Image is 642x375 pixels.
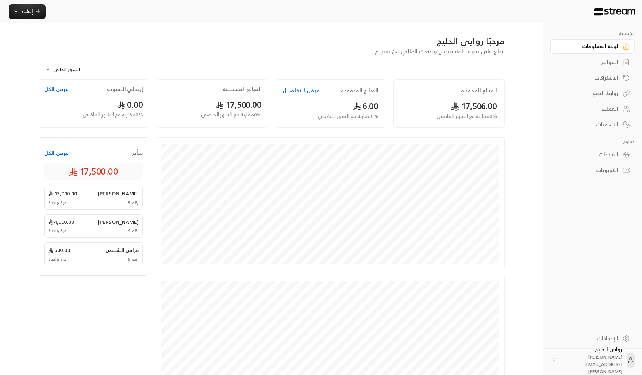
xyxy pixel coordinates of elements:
span: رقم 3 [128,200,139,206]
a: لوحة المعلومات [550,39,635,54]
span: متأخر [132,149,143,157]
div: الشهر الحالي [42,60,96,79]
a: الاشتراكات [550,70,635,85]
h2: المبالغ المستحقة [223,85,262,93]
a: التسويات [550,117,635,131]
div: الاشتراكات [560,74,618,81]
span: 6.00 [353,99,379,114]
a: روابط الدفع [550,86,635,100]
p: كتالوج [550,139,635,145]
div: الكوبونات [560,167,618,174]
span: رقم 6 [128,256,139,262]
div: العملاء [560,105,618,112]
span: مرة واحدة [48,256,67,262]
a: المنتجات [550,148,635,162]
span: إنشاء [21,7,33,16]
span: مرة واحدة [48,200,67,206]
span: 0 % مقارنة مع الشهر الماضي [201,111,262,119]
span: 0 % مقارنة مع الشهر الماضي [318,112,378,120]
span: 17,500.00 [215,97,262,112]
span: 17,506.00 [451,99,497,114]
div: روابط الدفع [560,89,618,97]
button: عرض الكل [44,149,69,157]
span: 0 % مقارنة مع الشهر الماضي [437,112,497,120]
a: الكوبونات [550,163,635,177]
div: لوحة المعلومات [560,43,618,50]
span: مرة واحدة [48,228,67,234]
a: الإعدادات [550,331,635,345]
span: 4,000.00 [48,218,74,226]
span: 0.00 [117,97,143,112]
span: فراس الشخص [105,246,139,254]
h2: المبالغ المفوترة [461,87,497,94]
span: 13,000.00 [48,190,77,197]
div: التسويات [560,121,618,128]
h2: إجمالي التسوية [107,85,143,93]
span: 500.00 [48,246,70,254]
div: مرحبًا روابي الخليج [38,35,505,47]
span: اطلع على نظرة عامة توضح وضعك المالي من ستريم [374,46,505,56]
div: الإعدادات [560,335,618,342]
div: الفواتير [560,58,618,66]
button: عرض الكل [44,85,69,93]
div: روابي الخليج . [562,346,622,375]
a: العملاء [550,102,635,116]
span: 0 % مقارنة مع الشهر الماضي [82,111,143,119]
button: عرض التفاصيل [282,87,319,94]
p: الرئيسية [550,31,635,37]
a: الفواتير [550,55,635,69]
span: [PERSON_NAME] [98,190,139,197]
span: 17,500.00 [69,165,118,177]
span: [PERSON_NAME] [98,218,139,226]
button: إنشاء [9,4,46,19]
h2: المبالغ المدفوعة [341,87,378,94]
img: Logo [593,8,636,16]
span: رقم 4 [128,228,139,234]
div: المنتجات [560,151,618,158]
